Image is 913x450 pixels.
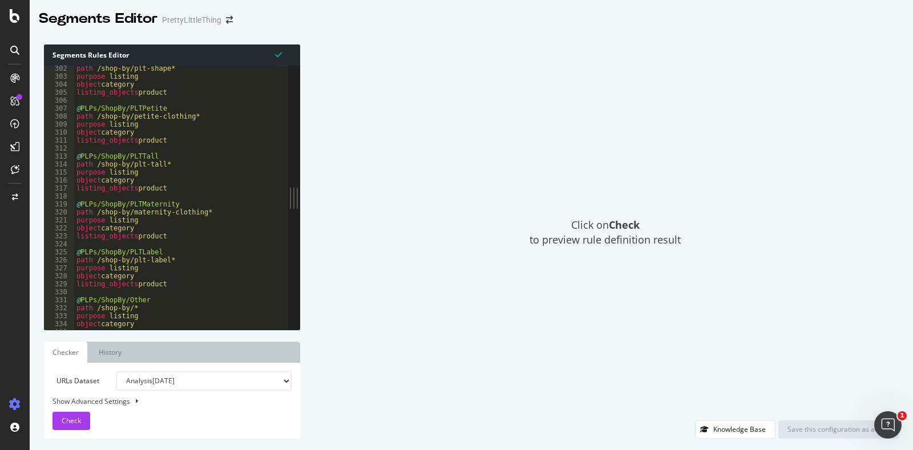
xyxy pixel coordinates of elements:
[52,412,90,430] button: Check
[44,104,74,112] div: 307
[695,424,775,434] a: Knowledge Base
[44,224,74,232] div: 322
[44,328,74,336] div: 335
[778,420,899,439] button: Save this configuration as active
[44,280,74,288] div: 329
[44,144,74,152] div: 312
[44,240,74,248] div: 324
[44,264,74,272] div: 327
[90,342,130,363] a: History
[713,424,766,434] div: Knowledge Base
[44,112,74,120] div: 308
[44,342,87,363] a: Checker
[44,272,74,280] div: 328
[44,312,74,320] div: 333
[44,232,74,240] div: 323
[44,64,74,72] div: 302
[44,288,74,296] div: 330
[44,96,74,104] div: 306
[44,192,74,200] div: 318
[695,420,775,439] button: Knowledge Base
[44,184,74,192] div: 317
[898,411,907,420] span: 1
[44,72,74,80] div: 303
[44,160,74,168] div: 314
[44,256,74,264] div: 326
[44,168,74,176] div: 315
[530,218,681,247] span: Click on to preview rule definition result
[44,216,74,224] div: 321
[162,14,221,26] div: PrettyLittleThing
[44,128,74,136] div: 310
[226,16,233,24] div: arrow-right-arrow-left
[44,200,74,208] div: 319
[39,9,157,29] div: Segments Editor
[275,49,282,60] span: Syntax is valid
[874,411,902,439] iframe: Intercom live chat
[44,208,74,216] div: 320
[44,304,74,312] div: 332
[44,88,74,96] div: 305
[44,176,74,184] div: 316
[44,80,74,88] div: 304
[44,296,74,304] div: 331
[44,371,108,391] label: URLs Dataset
[62,416,81,425] span: Check
[44,248,74,256] div: 325
[44,44,300,66] div: Segments Rules Editor
[44,396,283,406] div: Show Advanced Settings
[44,136,74,144] div: 311
[787,424,890,434] div: Save this configuration as active
[609,218,640,232] strong: Check
[44,152,74,160] div: 313
[44,320,74,328] div: 334
[44,120,74,128] div: 309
